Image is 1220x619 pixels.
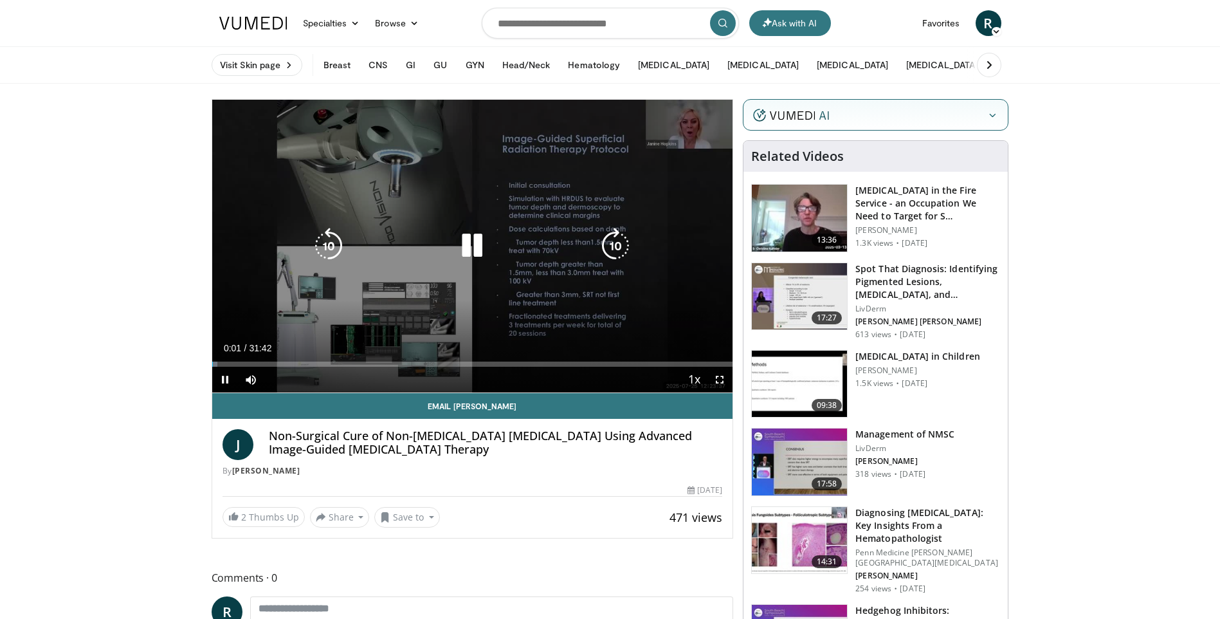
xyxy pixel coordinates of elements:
[751,350,1000,418] a: 09:38 [MEDICAL_DATA] in Children [PERSON_NAME] 1.5K views · [DATE]
[212,362,733,367] div: Progress Bar
[295,10,368,36] a: Specialties
[681,367,707,393] button: Playback Rate
[751,184,1000,252] a: 13:36 [MEDICAL_DATA] in the Fire Service - an Occupation We Need to Target for S… [PERSON_NAME] 1...
[812,234,842,246] span: 13:36
[316,52,358,78] button: Breast
[224,343,241,353] span: 0:01
[752,429,847,495] img: b972ecf4-4a4d-46a1-883e-2bedb80a28fd.150x105_q85_crop-smart_upscale.jpg
[855,584,891,594] p: 254 views
[812,477,842,490] span: 17:58
[212,54,302,76] a: Visit Skin page
[426,52,455,78] button: GU
[367,10,426,36] a: Browse
[902,238,927,248] p: [DATE]
[855,184,1000,223] h3: [MEDICAL_DATA] in the Fire Service - an Occupation We Need to Target for S…
[361,52,396,78] button: CNS
[855,238,893,248] p: 1.3K views
[894,329,897,340] div: ·
[894,584,897,594] div: ·
[241,511,246,523] span: 2
[855,548,1000,568] p: Penn Medicine [PERSON_NAME][GEOGRAPHIC_DATA][MEDICAL_DATA]
[752,507,847,574] img: b2984c29-dc40-4f3c-9d68-a4678ad4f0b0.150x105_q85_crop-smart_upscale.jpg
[896,238,899,248] div: ·
[902,378,927,389] p: [DATE]
[238,367,264,393] button: Mute
[752,185,847,252] img: 9d72a37f-49b2-4846-8ded-a17e76e84863.150x105_q85_crop-smart_upscale.jpg
[898,52,985,78] button: [MEDICAL_DATA]
[900,584,925,594] p: [DATE]
[458,52,492,78] button: GYN
[812,399,842,412] span: 09:38
[915,10,968,36] a: Favorites
[630,52,717,78] button: [MEDICAL_DATA]
[398,52,423,78] button: GI
[249,343,271,353] span: 31:42
[223,465,723,477] div: By
[752,351,847,418] img: 02d29aa9-807e-4988-be31-987865366474.150x105_q85_crop-smart_upscale.jpg
[855,263,1000,301] h3: Spot That Diagnosis: Identifying Pigmented Lesions, [MEDICAL_DATA], and…
[855,317,1000,327] p: [PERSON_NAME] [PERSON_NAME]
[212,393,733,419] a: Email [PERSON_NAME]
[812,555,842,568] span: 14:31
[855,329,891,340] p: 613 views
[855,456,954,467] p: [PERSON_NAME]
[900,469,925,479] p: [DATE]
[751,506,1000,594] a: 14:31 Diagnosing [MEDICAL_DATA]: Key Insights From a Hematopathologist Penn Medicine [PERSON_NAME...
[495,52,558,78] button: Head/Neck
[751,149,844,164] h4: Related Videos
[212,569,734,586] span: Comments 0
[720,52,806,78] button: [MEDICAL_DATA]
[232,465,300,476] a: [PERSON_NAME]
[374,507,440,528] button: Save to
[753,109,829,122] img: vumedi-ai-logo.v2.svg
[212,367,238,393] button: Pause
[269,429,723,457] h4: Non-Surgical Cure of Non-[MEDICAL_DATA] [MEDICAL_DATA] Using Advanced Image-Guided [MEDICAL_DATA]...
[896,378,899,389] div: ·
[900,329,925,340] p: [DATE]
[707,367,733,393] button: Fullscreen
[752,263,847,330] img: 99c1a310-4491-446d-a54f-03bcde634dd3.150x105_q85_crop-smart_upscale.jpg
[855,378,893,389] p: 1.5K views
[812,311,842,324] span: 17:27
[855,428,954,441] h3: Management of NMSC
[855,304,1000,314] p: LivDerm
[855,225,1000,236] p: [PERSON_NAME]
[687,485,722,496] div: [DATE]
[223,429,253,460] a: J
[855,365,980,376] p: [PERSON_NAME]
[244,343,247,353] span: /
[976,10,1001,36] a: R
[855,350,980,363] h3: [MEDICAL_DATA] in Children
[482,8,739,39] input: Search topics, interventions
[855,443,954,454] p: LivDerm
[751,428,1000,496] a: 17:58 Management of NMSC LivDerm [PERSON_NAME] 318 views · [DATE]
[310,507,370,528] button: Share
[749,10,831,36] button: Ask with AI
[223,507,305,527] a: 2 Thumbs Up
[894,469,897,479] div: ·
[809,52,896,78] button: [MEDICAL_DATA]
[855,506,1000,545] h3: Diagnosing [MEDICAL_DATA]: Key Insights From a Hematopathologist
[855,469,891,479] p: 318 views
[751,263,1000,340] a: 17:27 Spot That Diagnosis: Identifying Pigmented Lesions, [MEDICAL_DATA], and… LivDerm [PERSON_NA...
[560,52,628,78] button: Hematology
[212,100,733,393] video-js: Video Player
[669,510,722,525] span: 471 views
[855,571,1000,581] p: [PERSON_NAME]
[219,17,287,30] img: VuMedi Logo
